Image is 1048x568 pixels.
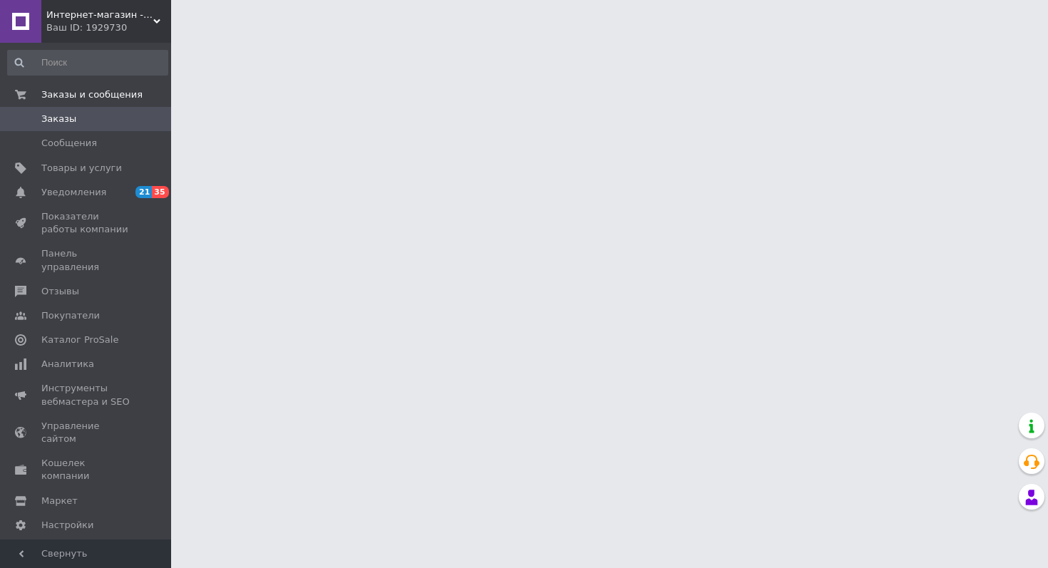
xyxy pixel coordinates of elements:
span: 35 [152,186,168,198]
span: Уведомления [41,186,106,199]
span: Инструменты вебмастера и SEO [41,382,132,408]
span: Маркет [41,495,78,507]
span: Заказы [41,113,76,125]
span: Управление сайтом [41,420,132,445]
span: 21 [135,186,152,198]
span: Интернет-магазин -1OilCom- [46,9,153,21]
span: Панель управления [41,247,132,273]
span: Настройки [41,519,93,532]
span: Заказы и сообщения [41,88,143,101]
span: Отзывы [41,285,79,298]
span: Показатели работы компании [41,210,132,236]
span: Аналитика [41,358,94,371]
span: Покупатели [41,309,100,322]
input: Поиск [7,50,168,76]
span: Товары и услуги [41,162,122,175]
span: Кошелек компании [41,457,132,482]
span: Каталог ProSale [41,334,118,346]
span: Сообщения [41,137,97,150]
div: Ваш ID: 1929730 [46,21,171,34]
